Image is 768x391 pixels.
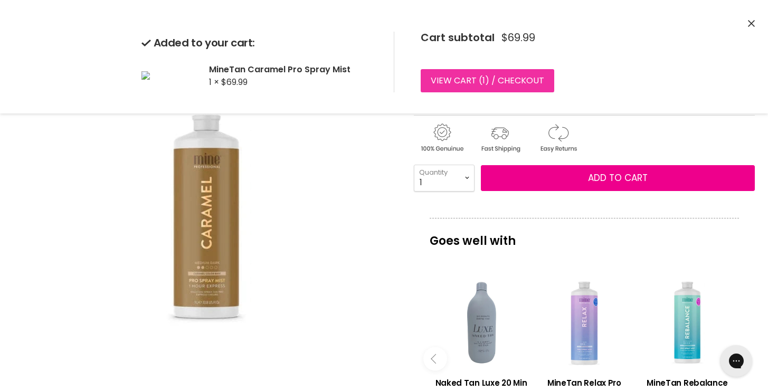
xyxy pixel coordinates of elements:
[501,32,535,44] span: $69.99
[715,341,757,380] iframe: Gorgias live chat messenger
[748,18,755,30] button: Close
[221,76,248,88] span: $69.99
[472,122,528,154] img: shipping.gif
[141,71,150,80] img: MineTan Caramel Pro Spray Mist
[481,165,755,192] button: Add to cart
[421,30,495,45] span: Cart subtotal
[421,69,554,92] a: View cart (1) / Checkout
[414,165,475,191] select: Quantity
[209,64,377,75] h2: MineTan Caramel Pro Spray Mist
[430,218,739,253] p: Goes well with
[530,122,586,154] img: returns.gif
[141,37,377,49] h2: Added to your cart:
[588,171,648,184] span: Add to cart
[157,104,251,329] img: MineTan Caramel Pro Spray Mist
[414,122,470,154] img: genuine.gif
[209,76,219,88] span: 1 ×
[482,74,485,87] span: 1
